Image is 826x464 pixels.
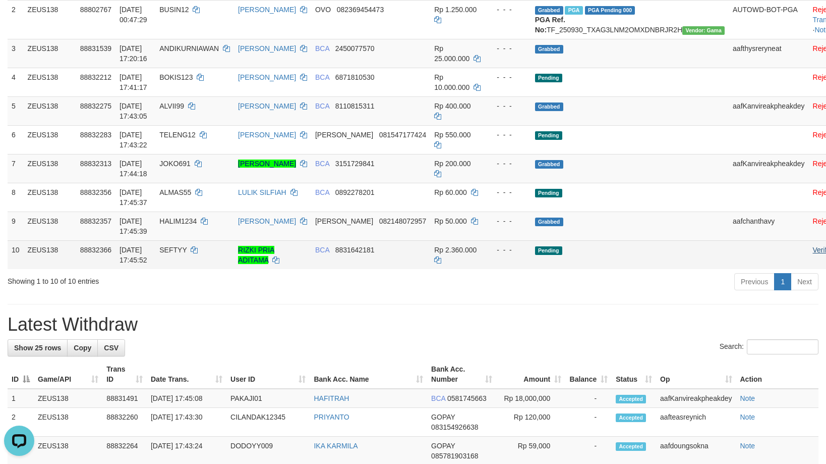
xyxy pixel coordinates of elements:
div: - - - [489,159,527,169]
span: Pending [535,131,562,140]
span: Copy 0581745663 to clipboard [447,394,487,402]
span: Copy 082369454473 to clipboard [337,6,384,14]
td: 8 [8,183,24,212]
td: 3 [8,39,24,68]
span: 88832275 [80,102,111,110]
span: [DATE] 17:45:37 [120,188,147,207]
a: RIZKI PRIA ADITAMA [238,246,274,264]
span: Rp 550.000 [434,131,470,139]
span: Show 25 rows [14,344,61,352]
div: - - - [489,216,527,226]
a: Previous [734,273,775,290]
span: Copy 0892278201 to clipboard [335,188,375,196]
span: Rp 400.000 [434,102,470,110]
div: - - - [489,245,527,255]
a: HAFITRAH [314,394,349,402]
span: 88832357 [80,217,111,225]
div: - - - [489,43,527,54]
th: Action [736,360,819,389]
span: Rp 2.360.000 [434,246,477,254]
th: User ID: activate to sort column ascending [226,360,310,389]
span: BCA [431,394,445,402]
td: ZEUS138 [24,183,76,212]
td: 1 [8,389,34,408]
a: LULIK SILFIAH [238,188,286,196]
span: Copy 8831642181 to clipboard [335,246,375,254]
span: 88832212 [80,73,111,81]
div: - - - [489,187,527,197]
td: [DATE] 17:45:08 [147,389,226,408]
span: 88832283 [80,131,111,139]
span: 88832356 [80,188,111,196]
td: 4 [8,68,24,96]
span: Grabbed [535,6,563,15]
span: Copy [74,344,91,352]
td: 88832260 [102,408,147,437]
th: Trans ID: activate to sort column ascending [102,360,147,389]
span: [PERSON_NAME] [315,217,373,225]
th: Bank Acc. Name: activate to sort column ascending [310,360,427,389]
span: 88832366 [80,246,111,254]
span: TELENG12 [159,131,196,139]
a: Note [740,442,755,450]
span: Accepted [616,414,646,422]
span: [DATE] 17:20:16 [120,44,147,63]
th: Balance: activate to sort column ascending [565,360,612,389]
div: - - - [489,72,527,82]
td: ZEUS138 [24,125,76,154]
td: ZEUS138 [24,240,76,269]
span: BCA [315,188,329,196]
a: Copy [67,339,98,356]
td: ZEUS138 [24,212,76,240]
span: Grabbed [535,160,563,169]
span: Copy 083154926638 to clipboard [431,423,478,431]
span: Grabbed [535,45,563,54]
td: aafchanthavy [729,212,808,240]
a: Note [740,413,755,421]
span: [DATE] 00:47:29 [120,6,147,24]
span: Copy 085781903168 to clipboard [431,452,478,460]
span: Vendor URL: https://trx31.1velocity.biz [682,26,725,35]
span: Rp 25.000.000 [434,44,469,63]
input: Search: [747,339,818,354]
span: Copy 081547177424 to clipboard [379,131,426,139]
span: Pending [535,189,562,197]
td: aafKanvireakpheakdey [656,389,736,408]
td: 6 [8,125,24,154]
span: OVO [315,6,331,14]
span: PGA Pending [585,6,635,15]
td: PAKAJI01 [226,389,310,408]
span: [DATE] 17:43:05 [120,102,147,120]
a: [PERSON_NAME] [238,217,296,225]
span: BCA [315,44,329,53]
span: Marked by aafsreyleap [565,6,582,15]
label: Search: [720,339,818,354]
td: aafKanvireakpheakdey [729,96,808,125]
td: [DATE] 17:43:30 [147,408,226,437]
a: Note [740,394,755,402]
td: aafteasreynich [656,408,736,437]
a: IKA KARMILA [314,442,358,450]
div: - - - [489,130,527,140]
a: [PERSON_NAME] [238,6,296,14]
th: Bank Acc. Number: activate to sort column ascending [427,360,496,389]
td: ZEUS138 [24,39,76,68]
span: BCA [315,73,329,81]
span: GOPAY [431,442,455,450]
td: 2 [8,408,34,437]
div: - - - [489,5,527,15]
span: Copy 3151729841 to clipboard [335,160,375,168]
th: Status: activate to sort column ascending [612,360,656,389]
td: 5 [8,96,24,125]
a: Next [791,273,818,290]
td: ZEUS138 [24,96,76,125]
span: 88802767 [80,6,111,14]
a: [PERSON_NAME] [238,160,296,168]
span: Pending [535,74,562,82]
span: [DATE] 17:45:52 [120,246,147,264]
td: 7 [8,154,24,183]
td: Rp 18,000,000 [496,389,565,408]
span: ALVII99 [159,102,184,110]
span: JOKO691 [159,160,190,168]
span: GOPAY [431,413,455,421]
